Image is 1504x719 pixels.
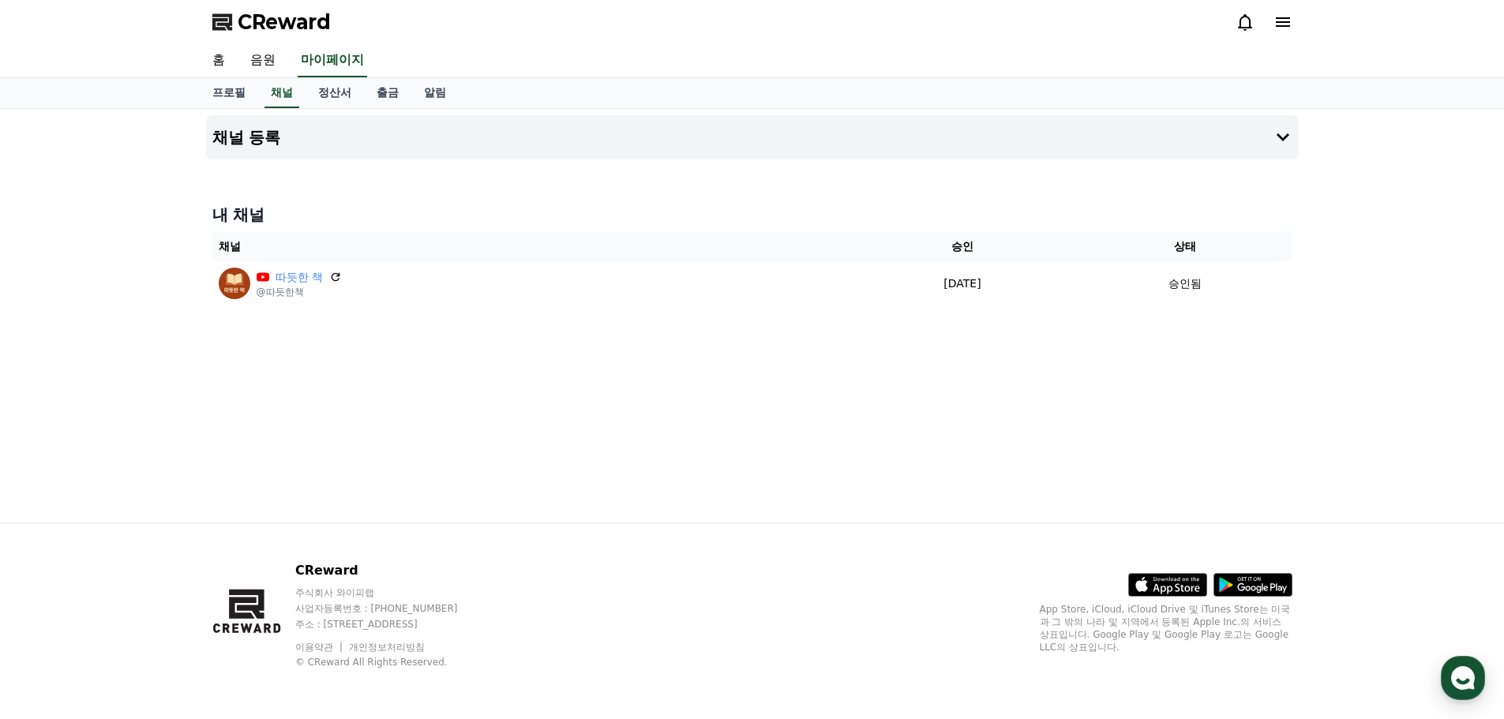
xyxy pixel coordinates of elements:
[104,500,204,540] a: 대화
[212,204,1292,226] h4: 내 채널
[295,642,345,653] a: 이용약관
[852,275,1072,292] p: [DATE]
[206,115,1299,159] button: 채널 등록
[144,525,163,537] span: 대화
[19,118,111,144] h1: CReward
[22,232,286,270] a: 문의하기
[58,197,257,213] div: 문의사항을 남겨주세요 :)
[58,182,257,197] div: 안녕하세요 크리워드입니다.
[295,618,488,631] p: 주소 : [STREET_ADDRESS]
[212,9,331,35] a: CReward
[207,127,272,141] span: 운영시간 보기
[120,314,188,327] a: 채널톡이용중
[295,656,488,668] p: © CReward All Rights Reserved.
[200,44,238,77] a: 홈
[298,44,367,77] a: 마이페이지
[364,78,411,108] a: 출금
[846,232,1078,261] th: 승인
[136,315,188,325] span: 이용중
[219,268,250,299] img: 따듯한 책
[99,276,227,289] span: 내일 오전 8:30부터 운영해요
[19,161,289,223] a: CReward안녕하세요 크리워드입니다.문의사항을 남겨주세요 :)
[238,44,288,77] a: 음원
[201,125,289,144] button: 운영시간 보기
[122,243,169,259] span: 문의하기
[136,315,162,325] b: 채널톡
[306,78,364,108] a: 정산서
[1078,232,1292,261] th: 상태
[276,269,323,286] a: 따듯한 책
[257,286,342,298] p: @따듯한책
[212,129,281,146] h4: 채널 등록
[244,524,263,537] span: 설정
[1168,275,1202,292] p: 승인됨
[238,9,331,35] span: CReward
[295,602,488,615] p: 사업자등록번호 : [PHONE_NUMBER]
[411,78,459,108] a: 알림
[200,78,258,108] a: 프로필
[1040,603,1292,653] p: App Store, iCloud, iCloud Drive 및 iTunes Store는 미국과 그 밖의 나라 및 지역에서 등록된 Apple Inc.의 서비스 상표입니다. Goo...
[212,232,846,261] th: 채널
[50,524,59,537] span: 홈
[264,78,299,108] a: 채널
[204,500,303,540] a: 설정
[295,561,488,580] p: CReward
[5,500,104,540] a: 홈
[58,167,289,182] div: CReward
[349,642,425,653] a: 개인정보처리방침
[295,586,488,599] p: 주식회사 와이피랩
